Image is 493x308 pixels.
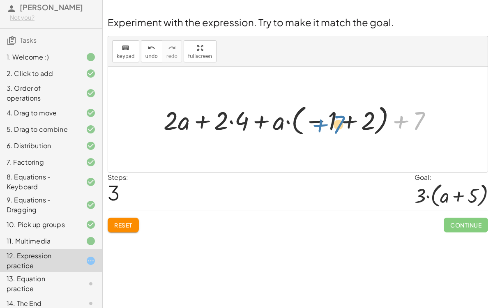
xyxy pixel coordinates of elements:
[108,180,120,205] span: 3
[86,157,96,167] i: Task finished and correct.
[86,88,96,98] i: Task finished and correct.
[86,177,96,187] i: Task finished and correct.
[7,251,73,271] div: 12. Expression practice
[7,108,73,118] div: 4. Drag to move
[86,200,96,210] i: Task finished and correct.
[162,40,182,62] button: redoredo
[7,274,73,294] div: 13. Equation practice
[122,43,129,53] i: keyboard
[188,53,212,59] span: fullscreen
[108,16,394,28] span: Experiment with the expression. Try to make it match the goal.
[145,53,158,59] span: undo
[7,236,73,246] div: 11. Multimedia
[86,220,96,230] i: Task finished and correct.
[108,173,128,182] label: Steps:
[86,108,96,118] i: Task finished and correct.
[7,83,73,103] div: 3. Order of operations
[20,36,37,44] span: Tasks
[86,52,96,62] i: Task finished.
[7,157,73,167] div: 7. Factoring
[7,141,73,151] div: 6. Distribution
[7,195,73,215] div: 9. Equations - Dragging
[86,141,96,151] i: Task finished and correct.
[415,172,488,182] div: Goal:
[86,69,96,78] i: Task finished and correct.
[117,53,135,59] span: keypad
[10,14,96,22] div: Not you?
[112,40,139,62] button: keyboardkeypad
[86,256,96,266] i: Task started.
[114,221,132,229] span: Reset
[86,124,96,134] i: Task finished and correct.
[108,218,139,232] button: Reset
[141,40,162,62] button: undoundo
[7,52,73,62] div: 1. Welcome :)
[7,69,73,78] div: 2. Click to add
[166,53,177,59] span: redo
[147,43,155,53] i: undo
[7,124,73,134] div: 5. Drag to combine
[184,40,217,62] button: fullscreen
[7,220,73,230] div: 10. Pick up groups
[86,236,96,246] i: Task finished.
[168,43,176,53] i: redo
[7,172,73,192] div: 8. Equations - Keyboard
[86,279,96,289] i: Task not started.
[20,2,83,12] span: [PERSON_NAME]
